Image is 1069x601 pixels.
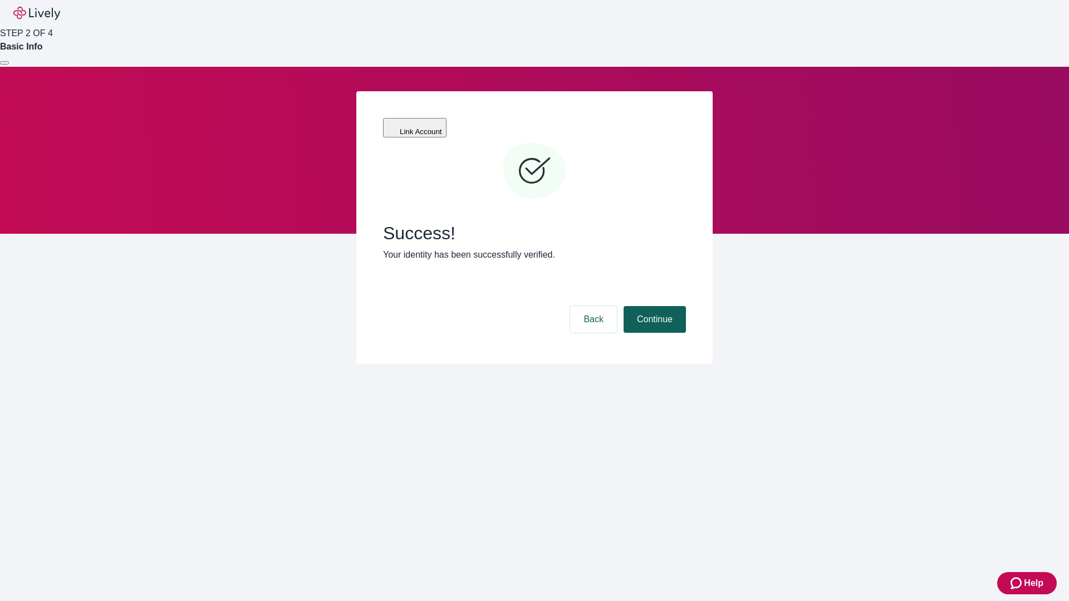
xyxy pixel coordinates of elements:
svg: Checkmark icon [501,138,568,205]
button: Zendesk support iconHelp [997,572,1057,594]
button: Link Account [383,118,447,137]
img: Lively [13,7,60,20]
button: Continue [624,306,686,333]
svg: Zendesk support icon [1011,577,1024,590]
button: Back [570,306,617,333]
p: Your identity has been successfully verified. [383,248,686,262]
span: Success! [383,223,686,244]
span: Help [1024,577,1043,590]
